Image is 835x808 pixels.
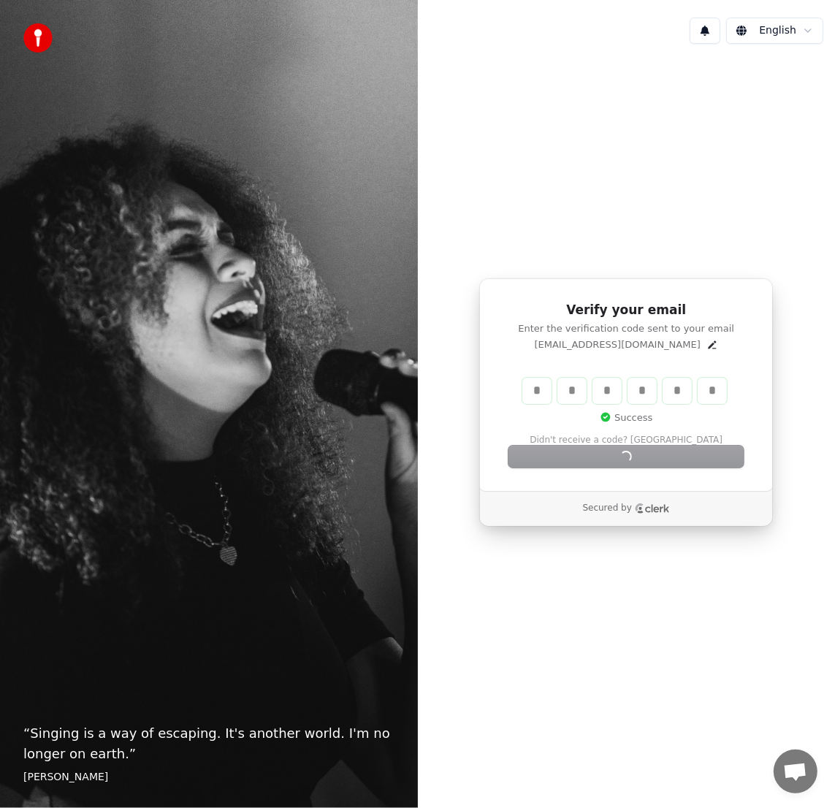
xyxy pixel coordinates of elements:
p: Success [600,411,652,424]
a: 채팅 열기 [774,750,817,793]
p: [EMAIL_ADDRESS][DOMAIN_NAME] [535,338,701,351]
p: Enter the verification code sent to your email [508,322,744,335]
p: Secured by [583,503,632,514]
p: “ Singing is a way of escaping. It's another world. I'm no longer on earth. ” [23,723,394,764]
button: Edit [706,339,718,351]
a: Clerk logo [635,503,670,514]
div: Verification code input [519,375,730,407]
img: youka [23,23,53,53]
footer: [PERSON_NAME] [23,770,394,785]
h1: Verify your email [508,302,744,319]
